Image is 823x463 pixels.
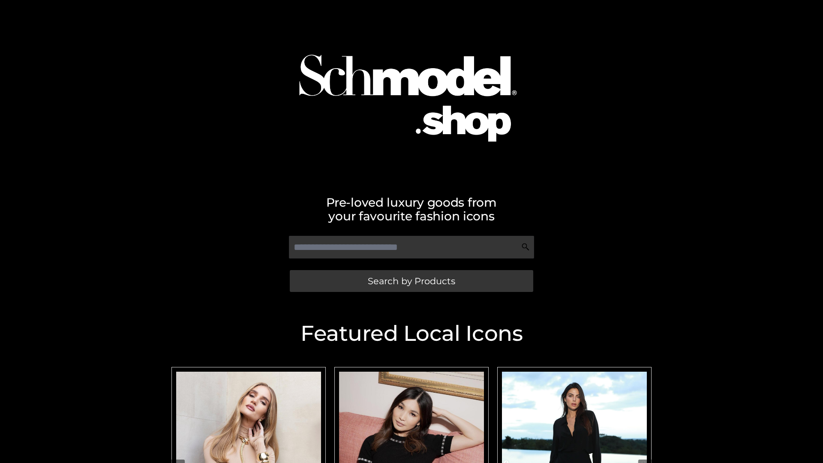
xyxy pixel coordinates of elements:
a: Search by Products [290,270,533,292]
h2: Featured Local Icons​ [167,323,656,344]
span: Search by Products [368,277,455,286]
img: Search Icon [521,243,530,251]
h2: Pre-loved luxury goods from your favourite fashion icons [167,195,656,223]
